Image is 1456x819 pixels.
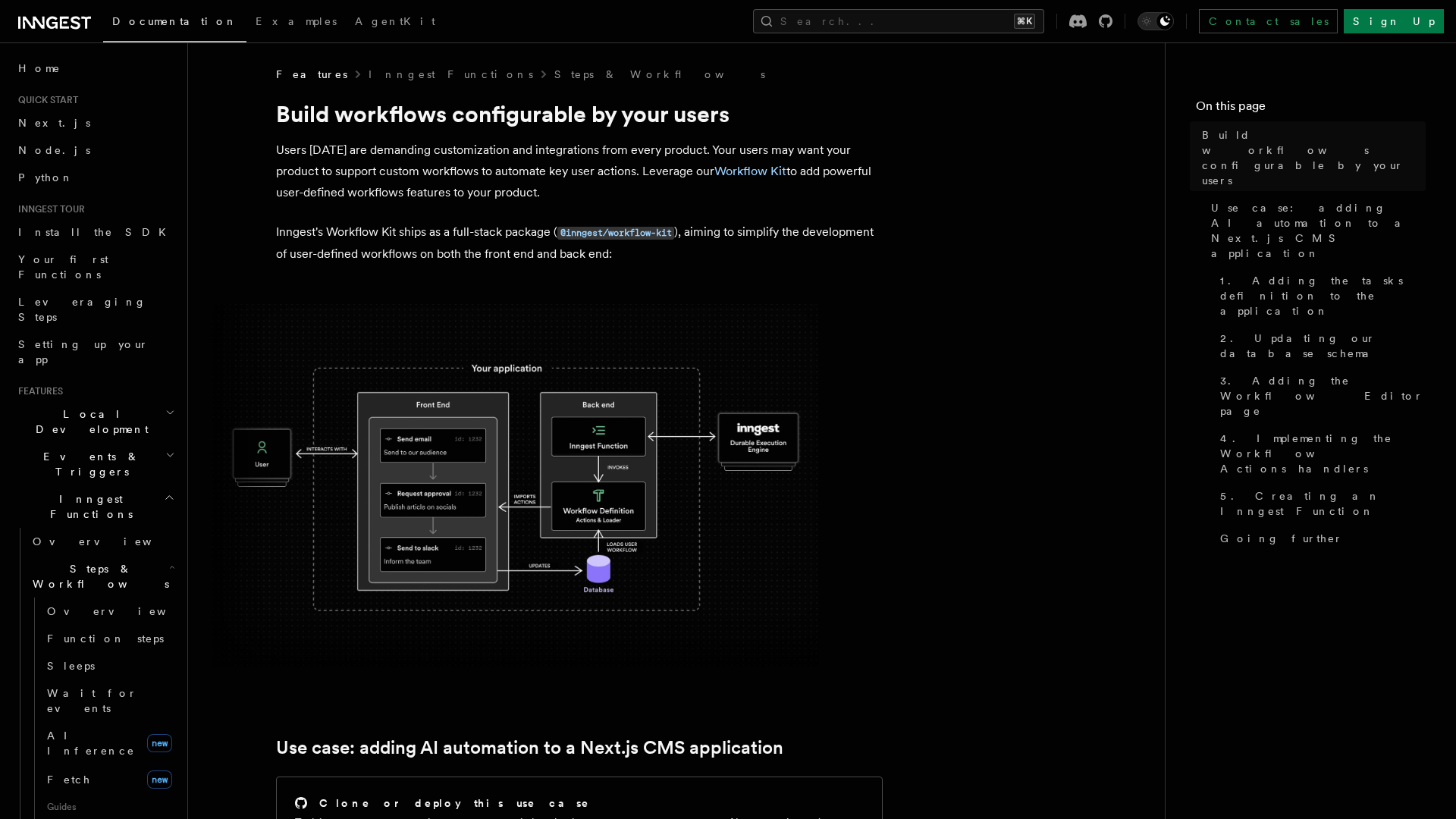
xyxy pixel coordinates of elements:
span: Overview [47,605,203,617]
span: 4. Implementing the Workflow Actions handlers [1220,431,1426,476]
span: Wait for events [47,687,137,714]
a: Node.js [12,136,178,164]
span: Fetch [47,773,91,786]
a: Workflow Kit [714,164,786,178]
button: Inngest Functions [12,485,178,528]
span: Local Development [12,406,165,437]
a: 2. Updating our database schema [1214,325,1426,367]
a: AI Inferencenew [41,722,178,764]
span: Function steps [47,632,164,645]
a: Home [12,55,178,82]
a: Your first Functions [12,246,178,288]
a: Steps & Workflows [554,67,765,82]
button: Events & Triggers [12,443,178,485]
a: 1. Adding the tasks definition to the application [1214,267,1426,325]
span: Features [12,385,63,397]
a: Fetchnew [41,764,178,795]
span: 5. Creating an Inngest Function [1220,488,1426,519]
a: Install the SDK [12,218,178,246]
h2: Clone or deploy this use case [319,795,590,811]
a: Documentation [103,5,246,42]
span: Events & Triggers [12,449,165,479]
h1: Build workflows configurable by your users [276,100,883,127]
span: Node.js [18,144,90,156]
span: Guides [41,795,178,819]
code: @inngest/workflow-kit [557,227,674,240]
span: Steps & Workflows [27,561,169,591]
a: Wait for events [41,679,178,722]
span: new [147,734,172,752]
button: Steps & Workflows [27,555,178,598]
span: new [147,770,172,789]
a: Build workflows configurable by your users [1196,121,1426,194]
a: Leveraging Steps [12,288,178,331]
p: Users [DATE] are demanding customization and integrations from every product. Your users may want... [276,140,883,203]
a: Overview [27,528,178,555]
span: Quick start [12,94,78,106]
span: Documentation [112,15,237,27]
p: Inngest's Workflow Kit ships as a full-stack package ( ), aiming to simplify the development of u... [276,221,883,265]
span: Sleeps [47,660,95,672]
a: Sign Up [1344,9,1444,33]
span: Features [276,67,347,82]
span: Inngest tour [12,203,85,215]
a: Examples [246,5,346,41]
button: Local Development [12,400,178,443]
span: AgentKit [355,15,435,27]
span: Inngest Functions [12,491,164,522]
a: Next.js [12,109,178,136]
a: Going further [1214,525,1426,552]
a: 3. Adding the Workflow Editor page [1214,367,1426,425]
a: Python [12,164,178,191]
a: Sleeps [41,652,178,679]
span: Leveraging Steps [18,296,146,323]
a: @inngest/workflow-kit [557,224,674,239]
span: Install the SDK [18,226,175,238]
a: Setting up your app [12,331,178,373]
button: Search...⌘K [753,9,1044,33]
a: 4. Implementing the Workflow Actions handlers [1214,425,1426,482]
img: The Workflow Kit provides a Workflow Engine to compose workflow actions on the back end and a set... [212,304,819,667]
span: Home [18,61,61,76]
button: Toggle dark mode [1137,12,1174,30]
kbd: ⌘K [1014,14,1035,29]
span: AI Inference [47,730,135,757]
span: Use case: adding AI automation to a Next.js CMS application [1211,200,1426,261]
a: AgentKit [346,5,444,41]
span: Examples [256,15,337,27]
span: Overview [33,535,189,548]
span: Next.js [18,117,90,129]
span: Build workflows configurable by your users [1202,127,1426,188]
a: Overview [41,598,178,625]
h4: On this page [1196,97,1426,121]
a: Contact sales [1199,9,1338,33]
span: Python [18,171,74,184]
a: 5. Creating an Inngest Function [1214,482,1426,525]
span: 2. Updating our database schema [1220,331,1426,361]
span: Setting up your app [18,338,149,366]
span: Your first Functions [18,253,108,281]
span: Going further [1220,531,1343,546]
a: Function steps [41,625,178,652]
a: Use case: adding AI automation to a Next.js CMS application [276,737,783,758]
span: 3. Adding the Workflow Editor page [1220,373,1426,419]
span: 1. Adding the tasks definition to the application [1220,273,1426,318]
a: Inngest Functions [369,67,533,82]
a: Use case: adding AI automation to a Next.js CMS application [1205,194,1426,267]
